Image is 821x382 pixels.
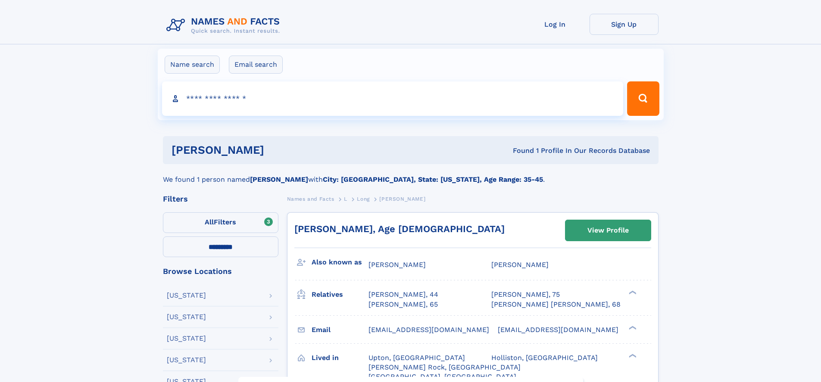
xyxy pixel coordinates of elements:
a: [PERSON_NAME] [PERSON_NAME], 68 [491,300,621,309]
span: [PERSON_NAME] [368,261,426,269]
span: [GEOGRAPHIC_DATA], [GEOGRAPHIC_DATA] [368,373,516,381]
span: [EMAIL_ADDRESS][DOMAIN_NAME] [368,326,489,334]
label: Name search [165,56,220,74]
input: search input [162,81,624,116]
div: ❯ [627,290,637,295]
span: Holliston, [GEOGRAPHIC_DATA] [491,354,598,362]
label: Filters [163,212,278,233]
a: [PERSON_NAME], 75 [491,290,560,299]
div: [US_STATE] [167,314,206,320]
a: Long [357,193,369,204]
div: ❯ [627,353,637,358]
b: City: [GEOGRAPHIC_DATA], State: [US_STATE], Age Range: 35-45 [323,175,543,183]
a: View Profile [565,220,651,241]
a: Names and Facts [287,193,334,204]
a: [PERSON_NAME], Age [DEMOGRAPHIC_DATA] [294,224,505,234]
span: All [205,218,214,226]
div: [US_STATE] [167,357,206,363]
label: Email search [229,56,283,74]
div: Browse Locations [163,267,278,275]
h3: Lived in [312,351,368,365]
div: View Profile [587,221,629,240]
h3: Also known as [312,255,368,270]
a: Sign Up [590,14,659,35]
h1: [PERSON_NAME] [172,145,389,155]
span: [PERSON_NAME] [379,196,425,202]
div: [US_STATE] [167,292,206,299]
img: Logo Names and Facts [163,14,287,37]
a: L [344,193,347,204]
div: Filters [163,195,278,203]
div: ❯ [627,325,637,330]
a: [PERSON_NAME], 65 [368,300,438,309]
span: [EMAIL_ADDRESS][DOMAIN_NAME] [498,326,618,334]
div: Found 1 Profile In Our Records Database [388,146,650,155]
span: Long [357,196,369,202]
a: Log In [521,14,590,35]
a: [PERSON_NAME], 44 [368,290,438,299]
h3: Relatives [312,287,368,302]
div: [US_STATE] [167,335,206,342]
div: We found 1 person named with . [163,164,659,185]
b: [PERSON_NAME] [250,175,308,183]
span: L [344,196,347,202]
button: Search Button [627,81,659,116]
span: [PERSON_NAME] [491,261,549,269]
h3: Email [312,323,368,337]
span: Upton, [GEOGRAPHIC_DATA] [368,354,465,362]
span: [PERSON_NAME] Rock, [GEOGRAPHIC_DATA] [368,363,521,371]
